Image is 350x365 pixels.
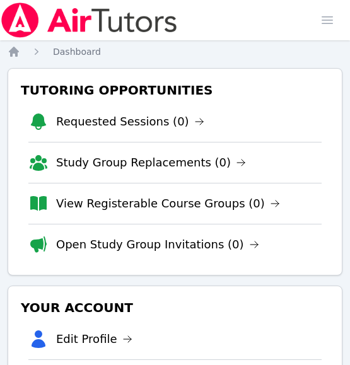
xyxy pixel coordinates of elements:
[18,296,332,319] h3: Your Account
[18,79,332,101] h3: Tutoring Opportunities
[53,45,101,58] a: Dashboard
[8,45,342,58] nav: Breadcrumb
[56,195,280,212] a: View Registerable Course Groups (0)
[56,330,132,348] a: Edit Profile
[56,113,204,130] a: Requested Sessions (0)
[56,154,246,171] a: Study Group Replacements (0)
[56,236,259,253] a: Open Study Group Invitations (0)
[53,47,101,57] span: Dashboard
